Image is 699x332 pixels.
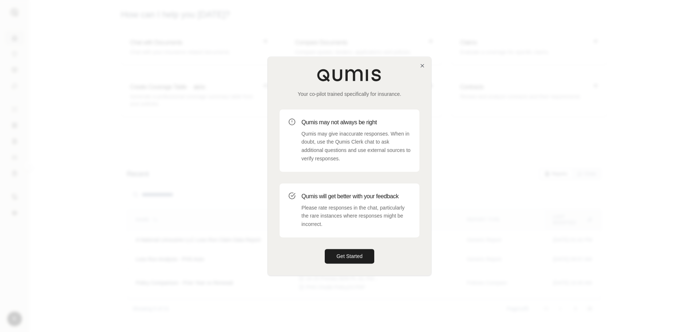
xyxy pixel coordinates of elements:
h3: Qumis may not always be right [301,118,411,127]
p: Please rate responses in the chat, particularly the rare instances where responses might be incor... [301,204,411,229]
p: Qumis may give inaccurate responses. When in doubt, use the Qumis Clerk chat to ask additional qu... [301,130,411,163]
p: Your co-pilot trained specifically for insurance. [280,90,419,98]
button: Get Started [325,249,374,263]
h3: Qumis will get better with your feedback [301,192,411,201]
img: Qumis Logo [317,69,382,82]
